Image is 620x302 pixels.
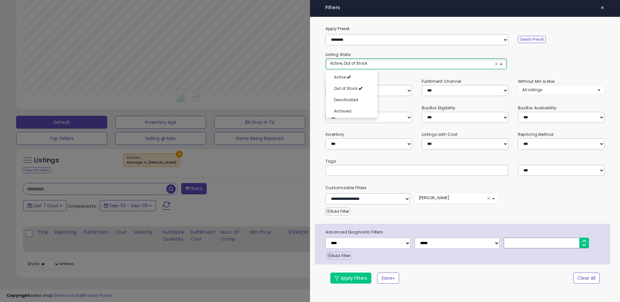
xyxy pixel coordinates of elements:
span: Active [334,74,346,80]
small: Listings with Cost [422,132,457,137]
button: All Listings [518,85,604,94]
small: Inventory [325,132,344,137]
button: Apply Filters [330,273,371,284]
h4: Filters [325,5,604,10]
button: Add Filter [326,252,351,260]
span: Deactivated [334,97,358,102]
small: Fulfillment Channel [422,79,461,84]
small: Listing State [325,52,350,57]
span: Out of Stock [334,86,357,91]
span: All Listings [522,87,542,92]
small: Tags [321,158,609,165]
span: Active, Out of Stock [330,60,367,66]
span: × [487,195,491,202]
button: [PERSON_NAME] × [414,193,499,204]
small: Current Listed Price [325,105,364,111]
button: Delete Preset [518,36,546,43]
span: [PERSON_NAME] [418,195,449,200]
small: BuyBox Eligibility [422,105,455,111]
span: Advanced Diagnostic Filters [321,229,610,236]
small: Repricing Method [518,132,554,137]
small: Customizable Filters [321,184,609,191]
label: Apply Preset: [321,25,609,32]
button: Save [377,273,399,284]
button: × [598,3,607,12]
button: Clear All [573,273,600,284]
button: Add Filter [325,208,350,215]
small: Repricing [325,79,345,84]
span: × [494,60,499,67]
small: Without Min & Max [518,79,555,84]
small: BuyBox Availability [518,105,556,111]
span: × [600,3,604,12]
button: Active, Out of Stock × [326,59,507,69]
span: Archived [334,108,351,114]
